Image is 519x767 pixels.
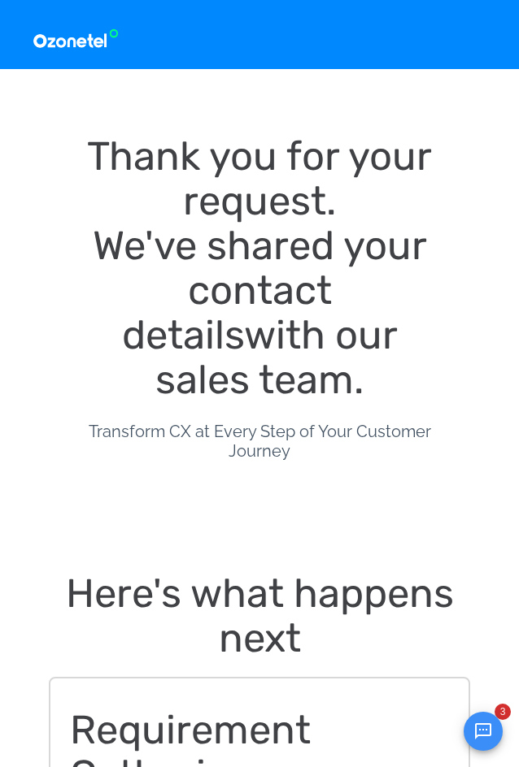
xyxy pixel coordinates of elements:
span: Here's what happens next [66,570,464,661]
span: with our sales team. [155,311,408,403]
span: Thank you for your request. [87,132,442,224]
span: We've shared your contact details [93,222,437,358]
button: Open chat [464,712,503,751]
span: Transform CX at Every Step of Your Customer Journey [89,422,431,461]
span: 3 [495,704,511,720]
